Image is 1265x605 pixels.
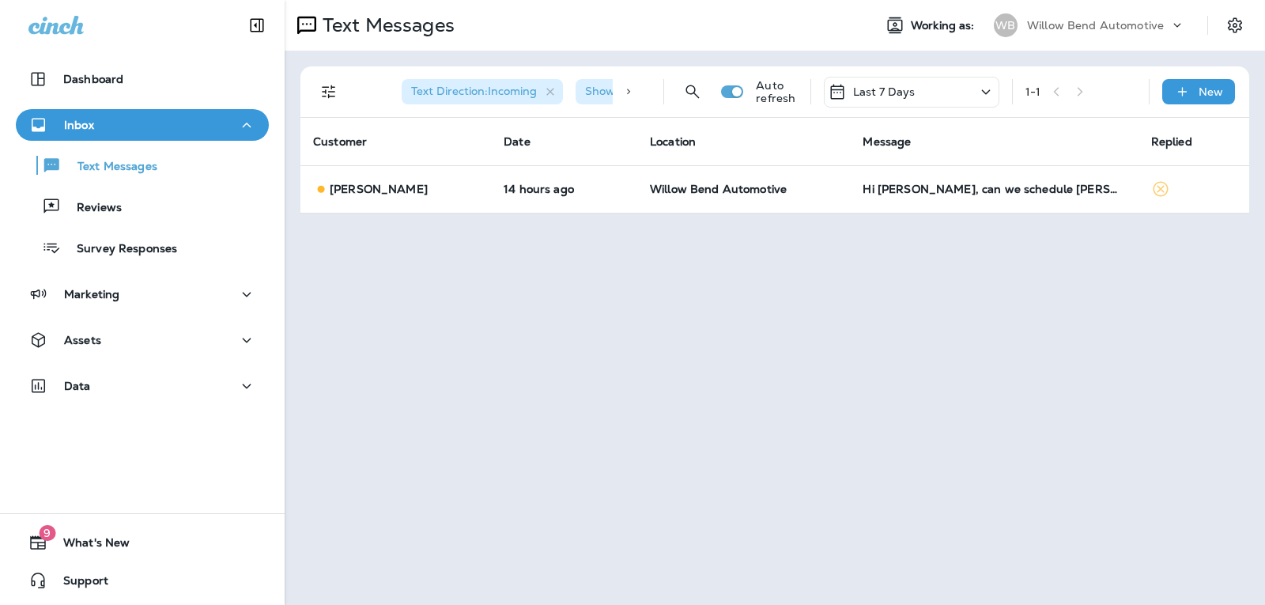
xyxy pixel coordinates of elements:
p: Sep 15, 2025 06:10 PM [504,183,625,195]
p: Data [64,380,91,392]
button: Support [16,565,269,596]
span: Text Direction : Incoming [411,84,537,98]
p: Marketing [64,288,119,301]
span: Willow Bend Automotive [650,182,787,196]
span: Customer [313,134,367,149]
span: 9 [39,525,55,541]
div: WB [994,13,1018,37]
p: Text Messages [62,160,157,175]
button: Dashboard [16,63,269,95]
p: Auto refresh [756,79,797,104]
span: Show Start/Stop/Unsubscribe : true [585,84,776,98]
button: Search Messages [677,76,708,108]
p: Survey Responses [61,242,177,257]
div: Text Direction:Incoming [402,79,563,104]
p: Assets [64,334,101,346]
div: 1 - 1 [1025,85,1040,98]
button: Assets [16,324,269,356]
button: 9What's New [16,527,269,558]
button: Inbox [16,109,269,141]
p: New [1199,85,1223,98]
div: Hi Cheri, can we schedule Ben's Lexus for the $15 off oil change for Monday 9/22 please? [863,183,1125,195]
p: Text Messages [316,13,455,37]
button: Survey Responses [16,231,269,264]
button: Collapse Sidebar [235,9,279,41]
div: Show Start/Stop/Unsubscribe:true [576,79,802,104]
span: Message [863,134,911,149]
span: Date [504,134,531,149]
p: [PERSON_NAME] [330,183,428,195]
button: Filters [313,76,345,108]
button: Settings [1221,11,1249,40]
p: Inbox [64,119,94,131]
p: Reviews [61,201,122,216]
p: Last 7 Days [853,85,916,98]
span: Location [650,134,696,149]
button: Text Messages [16,149,269,182]
p: Dashboard [63,73,123,85]
button: Reviews [16,190,269,223]
button: Data [16,370,269,402]
span: What's New [47,536,130,555]
span: Support [47,574,108,593]
p: Willow Bend Automotive [1027,19,1164,32]
span: Working as: [911,19,978,32]
button: Marketing [16,278,269,310]
span: Replied [1151,134,1192,149]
